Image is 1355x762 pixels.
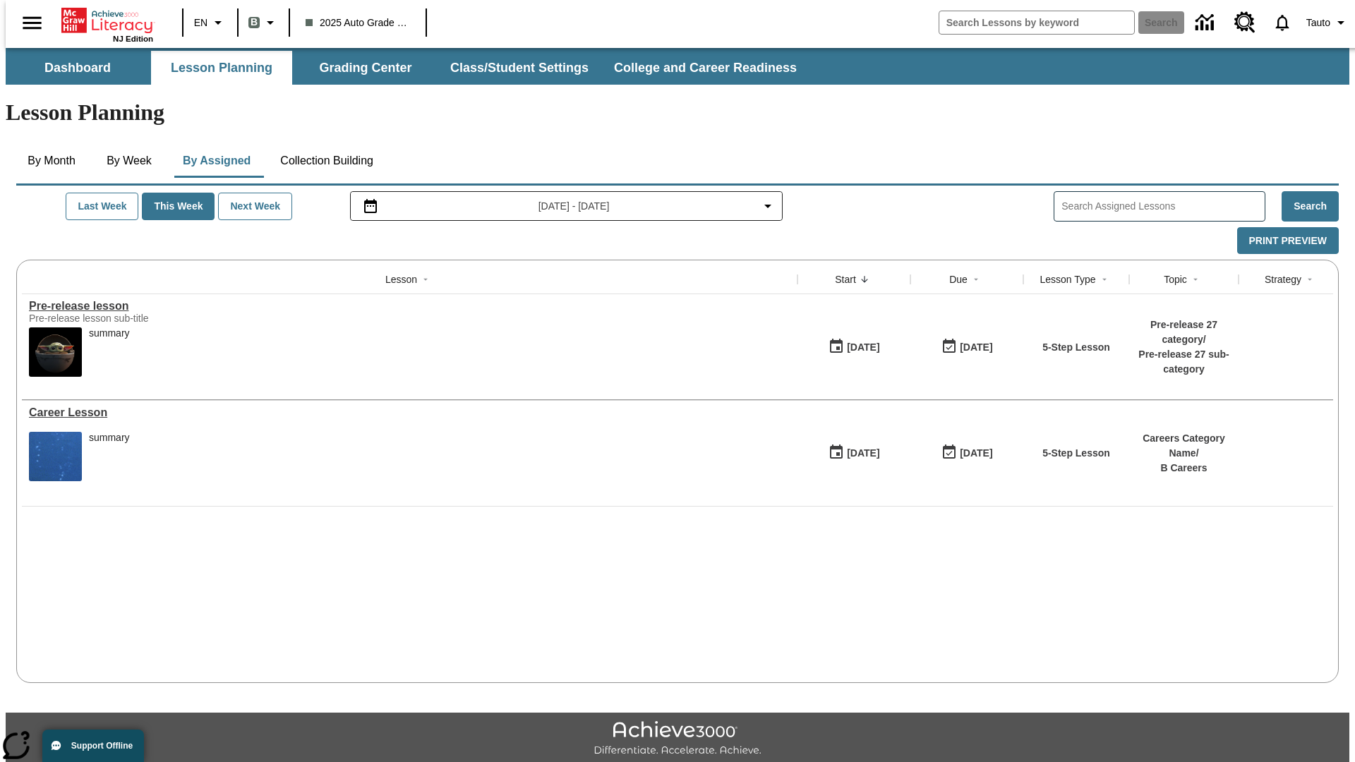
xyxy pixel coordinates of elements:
p: B Careers [1136,461,1231,476]
div: summary [89,327,130,339]
button: Print Preview [1237,227,1339,255]
img: Achieve3000 Differentiate Accelerate Achieve [594,721,761,757]
button: Language: EN, Select a language [188,10,233,35]
a: Notifications [1264,4,1301,41]
div: Start [835,272,856,286]
span: B [251,13,258,31]
div: [DATE] [960,445,992,462]
div: Strategy [1265,272,1301,286]
div: Pre-release lesson [29,300,790,313]
svg: Collapse Date Range Filter [759,198,776,214]
button: Sort [1096,271,1113,288]
button: By Month [16,144,87,178]
button: Dashboard [7,51,148,85]
span: [DATE] - [DATE] [538,199,610,214]
p: 5-Step Lesson [1042,446,1110,461]
span: NJ Edition [113,35,153,43]
div: Home [61,5,153,43]
span: Tauto [1306,16,1330,30]
p: Pre-release 27 sub-category [1136,347,1231,377]
button: By Assigned [171,144,262,178]
button: Profile/Settings [1301,10,1355,35]
span: 2025 Auto Grade 1 B [306,16,410,30]
button: 01/13/25: First time the lesson was available [824,440,884,466]
button: Collection Building [269,144,385,178]
button: Last Week [66,193,138,220]
p: Pre-release 27 category / [1136,317,1231,347]
div: summary [89,432,130,444]
button: Select the date range menu item [356,198,777,214]
a: Pre-release lesson, Lessons [29,300,790,313]
input: Search Assigned Lessons [1061,196,1265,217]
p: 5-Step Lesson [1042,340,1110,355]
button: Open side menu [11,2,53,44]
div: SubNavbar [6,51,809,85]
button: 01/17/26: Last day the lesson can be accessed [937,440,997,466]
button: 01/25/26: Last day the lesson can be accessed [937,334,997,361]
div: Topic [1164,272,1187,286]
img: fish [29,432,82,481]
button: By Week [94,144,164,178]
a: Resource Center, Will open in new tab [1226,4,1264,42]
button: Sort [856,271,873,288]
button: Sort [1301,271,1318,288]
div: Lesson [385,272,417,286]
button: 01/22/25: First time the lesson was available [824,334,884,361]
span: EN [194,16,207,30]
button: This Week [142,193,215,220]
button: Grading Center [295,51,436,85]
button: Sort [417,271,434,288]
button: Search [1282,191,1339,222]
h1: Lesson Planning [6,99,1349,126]
a: Home [61,6,153,35]
button: College and Career Readiness [603,51,808,85]
p: Careers Category Name / [1136,431,1231,461]
img: hero alt text [29,327,82,377]
button: Sort [1187,271,1204,288]
button: Next Week [218,193,292,220]
a: Career Lesson, Lessons [29,406,790,419]
div: SubNavbar [6,48,1349,85]
div: summary [89,432,130,481]
div: Lesson Type [1040,272,1095,286]
button: Boost Class color is gray green. Change class color [243,10,284,35]
span: Support Offline [71,741,133,751]
div: Pre-release lesson sub-title [29,313,241,324]
div: [DATE] [847,339,879,356]
button: Sort [968,271,984,288]
a: Data Center [1187,4,1226,42]
button: Class/Student Settings [439,51,600,85]
div: Due [949,272,968,286]
input: search field [939,11,1134,34]
div: summary [89,327,130,377]
div: Career Lesson [29,406,790,419]
div: [DATE] [847,445,879,462]
div: [DATE] [960,339,992,356]
button: Lesson Planning [151,51,292,85]
button: Support Offline [42,730,144,762]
